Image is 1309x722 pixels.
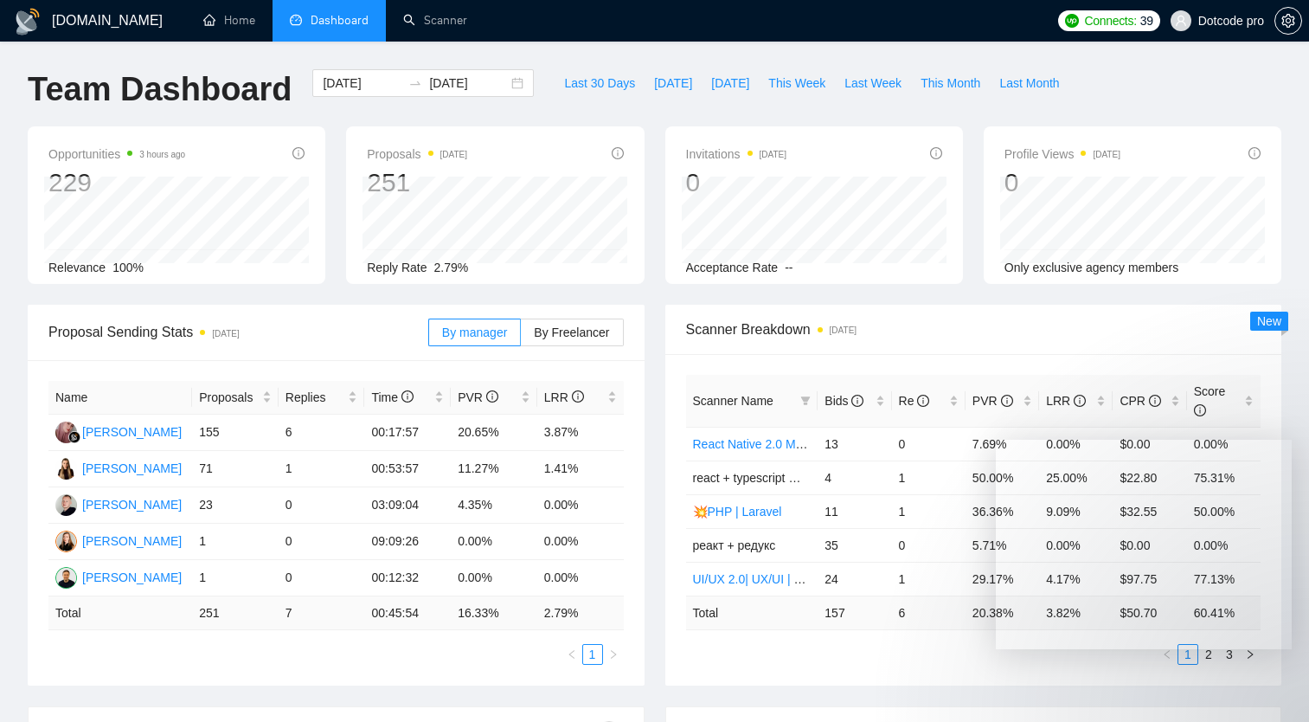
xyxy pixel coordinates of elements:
td: 29.17% [966,562,1039,596]
button: This Month [911,69,990,97]
a: 1 [583,645,602,664]
th: Replies [279,381,365,415]
td: 00:17:57 [364,415,451,451]
td: 1 [192,524,279,560]
td: 00:53:57 [364,451,451,487]
span: Acceptance Rate [686,261,779,274]
li: Next Page [603,644,624,665]
span: Proposals [367,144,467,164]
span: Dashboard [311,13,369,28]
td: 0.00% [451,524,537,560]
img: YP [55,494,77,516]
span: Last Week [844,74,902,93]
span: Invitations [686,144,787,164]
span: Re [899,394,930,408]
button: This Week [759,69,835,97]
td: 157 [818,596,891,629]
td: 20.38 % [966,596,1039,629]
span: Bids [825,394,863,408]
td: $0.00 [1113,427,1186,461]
span: dashboard [290,14,302,26]
td: 24 [818,562,891,596]
a: YP[PERSON_NAME] [55,497,182,511]
span: Scanner Breakdown [686,319,1261,340]
input: Start date [323,74,401,93]
span: user [1175,15,1187,27]
td: 7 [279,596,365,630]
td: 16.33 % [451,596,537,630]
span: -- [785,261,792,274]
button: left [561,644,582,665]
span: Replies [286,388,345,407]
li: 3 [1219,644,1240,665]
td: 6 [892,596,966,629]
a: UI/UX 2.0| UX/UI | design [693,572,830,586]
span: setting [1275,14,1301,28]
td: 0 [892,427,966,461]
span: [DATE] [654,74,692,93]
iframe: Intercom live chat повідомлення [996,440,1292,649]
time: [DATE] [212,329,239,338]
input: End date [429,74,508,93]
img: upwork-logo.png [1065,14,1079,28]
div: [PERSON_NAME] [82,495,182,514]
a: AP[PERSON_NAME] [55,570,182,583]
td: 4.35% [451,487,537,524]
time: [DATE] [1093,150,1120,159]
span: PVR [458,390,498,404]
span: info-circle [1149,395,1161,407]
span: info-circle [486,390,498,403]
button: Last Month [990,69,1068,97]
div: 229 [48,166,185,199]
span: swap-right [408,76,422,90]
span: info-circle [292,147,305,159]
div: [PERSON_NAME] [82,532,182,551]
img: MK [55,531,77,552]
span: filter [797,388,814,414]
span: LRR [544,390,584,404]
span: right [608,649,619,660]
span: filter [800,396,811,406]
a: DS[PERSON_NAME] [55,424,182,438]
td: 09:09:26 [364,524,451,560]
li: Next Page [1240,644,1261,665]
td: 1 [279,451,365,487]
span: 2.79% [434,261,469,274]
td: 1 [192,560,279,596]
td: 13 [818,427,891,461]
span: left [567,649,577,660]
td: 1 [892,461,966,494]
span: This Month [921,74,980,93]
iframe: Intercom live chat [1250,663,1292,705]
span: info-circle [851,395,863,407]
td: 23 [192,487,279,524]
a: YD[PERSON_NAME] [55,461,182,474]
td: 1 [892,562,966,596]
a: MK[PERSON_NAME] [55,533,182,547]
td: 1.41% [537,451,624,487]
span: right [1245,649,1255,660]
td: 2.79 % [537,596,624,630]
button: right [1240,644,1261,665]
button: [DATE] [645,69,702,97]
span: 39 [1140,11,1153,30]
td: 11 [818,494,891,528]
td: 20.65% [451,415,537,451]
td: 4 [818,461,891,494]
td: 0.00% [1039,427,1113,461]
span: Proposal Sending Stats [48,321,428,343]
td: 3.87% [537,415,624,451]
td: 03:09:04 [364,487,451,524]
li: Previous Page [561,644,582,665]
td: 251 [192,596,279,630]
div: [PERSON_NAME] [82,422,182,442]
span: By Freelancer [534,326,609,339]
td: 71 [192,451,279,487]
span: Score [1194,384,1226,417]
img: YD [55,458,77,480]
span: Profile Views [1004,144,1120,164]
div: [PERSON_NAME] [82,568,182,587]
span: info-circle [401,390,414,403]
button: [DATE] [702,69,759,97]
span: Last 30 Days [564,74,635,93]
